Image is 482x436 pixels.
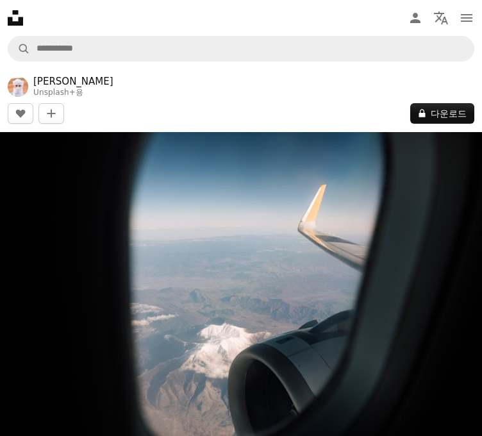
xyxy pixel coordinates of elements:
[428,5,454,31] button: 언어
[8,76,28,97] img: Ahmed의 프로필로 이동
[33,75,113,88] a: [PERSON_NAME]
[33,88,76,97] a: Unsplash+
[8,37,30,61] button: Unsplash 검색
[403,5,428,31] a: 로그인 / 가입
[8,10,23,26] a: 홈 — Unsplash
[410,103,474,124] button: 다운로드
[38,103,64,124] button: 컬렉션에 추가
[454,5,479,31] button: 메뉴
[33,88,113,98] div: 용
[8,36,474,62] form: 사이트 전체에서 이미지 찾기
[8,103,33,124] button: 좋아요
